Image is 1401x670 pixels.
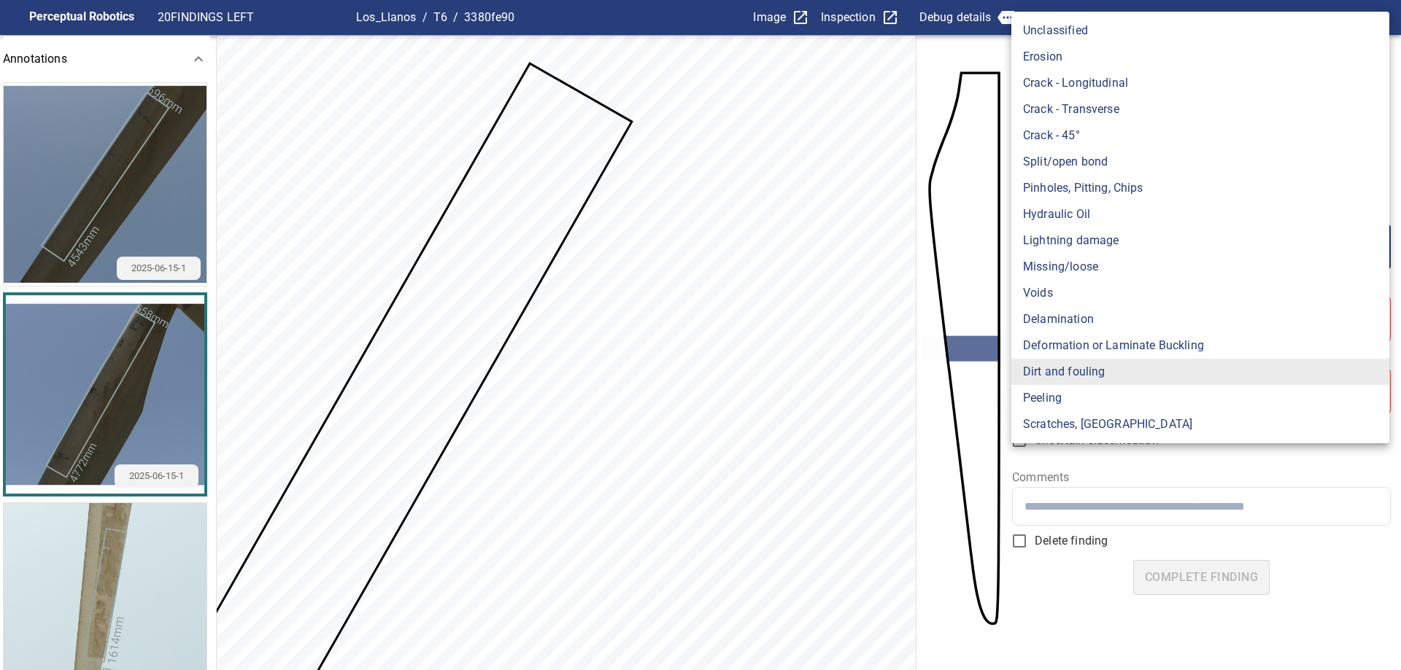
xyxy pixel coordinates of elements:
[1011,280,1389,306] li: Voids
[1011,149,1389,175] li: Split/open bond
[1011,332,1389,359] li: Deformation or Laminate Buckling
[1011,122,1389,149] li: Crack - 45°
[1011,70,1389,96] li: Crack - Longitudinal
[1011,96,1389,122] li: Crack - Transverse
[1011,385,1389,411] li: Peeling
[1011,411,1389,437] li: Scratches, [GEOGRAPHIC_DATA]
[1011,359,1389,385] li: Dirt and fouling
[1011,175,1389,201] li: Pinholes, Pitting, Chips
[1011,44,1389,70] li: Erosion
[1011,254,1389,280] li: Missing/loose
[1011,17,1389,44] li: Unclassified
[1011,306,1389,332] li: Delamination
[1011,201,1389,227] li: Hydraulic Oil
[1011,227,1389,254] li: Lightning damage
